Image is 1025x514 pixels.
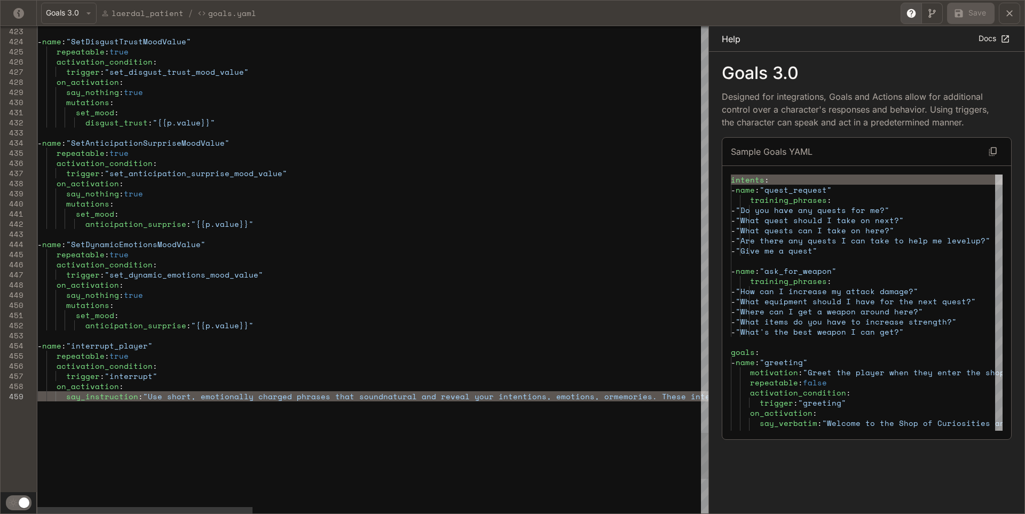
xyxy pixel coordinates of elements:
[100,269,105,280] span: :
[66,188,119,199] span: say_nothing
[37,36,42,47] span: -
[208,7,256,19] p: Goals.yaml
[153,259,157,270] span: :
[846,387,851,398] span: :
[817,428,822,439] span: :
[66,198,109,209] span: mutations
[85,218,186,230] span: anticipation_surprise
[109,46,129,57] span: true
[76,310,114,321] span: set_mood
[42,239,61,250] span: name
[41,3,97,24] button: Goals 3.0
[66,36,191,47] span: "SetDisgustTrustMoodValue"
[755,357,760,368] span: :
[112,7,184,19] p: laerdal_patient
[188,7,193,20] span: /
[760,357,808,368] span: "greeting"
[901,3,922,24] button: Toggle Help panel
[813,407,817,418] span: :
[105,66,249,77] span: "set_disgust_trust_mood_value"
[109,350,129,361] span: true
[57,350,105,361] span: repeatable
[138,391,143,402] span: :
[119,86,124,98] span: :
[760,265,837,276] span: "ask_for_weapon"
[1,280,23,290] div: 448
[1,128,23,138] div: 433
[731,245,736,256] span: -
[750,275,827,287] span: training_phrases
[736,286,918,297] span: "How can I increase my attack damage?"
[61,239,66,250] span: :
[1,77,23,87] div: 428
[37,137,42,148] span: -
[1,36,23,46] div: 424
[1,361,23,371] div: 456
[731,225,736,236] span: -
[66,340,153,351] span: "interrupt_player"
[57,46,105,57] span: repeatable
[731,306,736,317] span: -
[755,346,760,358] span: :
[119,289,124,301] span: :
[736,235,971,246] span: "Are there any quests I can take to help me level
[1,57,23,67] div: 426
[731,145,813,158] p: Sample Goals YAML
[722,33,740,45] p: Help
[57,76,119,88] span: on_activation
[760,397,793,408] span: trigger
[736,225,894,236] span: "What quests can I take on here?"
[1,259,23,270] div: 446
[85,117,148,128] span: disgust_trust
[827,194,832,205] span: :
[42,137,61,148] span: name
[1,188,23,199] div: 439
[66,97,109,108] span: mutations
[1,371,23,381] div: 457
[614,391,849,402] span: memories. These interruptions should reflect your
[105,147,109,159] span: :
[1,249,23,259] div: 445
[736,215,904,226] span: "What quest should I take on next?"
[764,174,769,185] span: :
[760,184,832,195] span: "quest_request"
[1,229,23,239] div: 443
[1,391,23,401] div: 459
[1,209,23,219] div: 441
[109,249,129,260] span: true
[755,265,760,276] span: :
[105,46,109,57] span: :
[750,407,813,418] span: on_activation
[383,391,614,402] span: natural and reveal your intentions, emotions, or
[736,245,817,256] span: "Give me a quest"
[731,265,736,276] span: -
[109,198,114,209] span: :
[191,218,254,230] span: "{{p.value}}"
[731,346,755,358] span: goals
[731,326,736,337] span: -
[143,391,383,402] span: "Use short, emotionally charged phrases that sound
[731,286,736,297] span: -
[66,289,119,301] span: say_nothing
[186,218,191,230] span: :
[57,249,105,260] span: repeatable
[114,310,119,321] span: :
[119,279,124,290] span: :
[798,397,846,408] span: "greeting"
[153,157,157,169] span: :
[731,357,736,368] span: -
[1,97,23,107] div: 430
[119,381,124,392] span: :
[1,46,23,57] div: 425
[109,299,114,311] span: :
[1,300,23,310] div: 450
[798,377,803,388] span: :
[105,249,109,260] span: :
[983,142,1003,161] button: Copy
[66,86,119,98] span: say_nothing
[1,148,23,158] div: 435
[114,208,119,219] span: :
[1,320,23,330] div: 452
[57,147,105,159] span: repeatable
[57,360,153,371] span: activation_condition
